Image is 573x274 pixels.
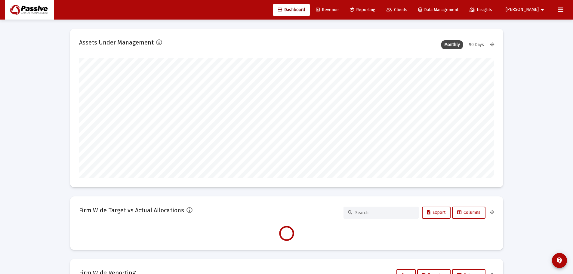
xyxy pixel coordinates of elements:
h2: Assets Under Management [79,38,154,47]
img: Dashboard [9,4,50,16]
span: Export [427,210,445,215]
h2: Firm Wide Target vs Actual Allocations [79,205,184,215]
span: Insights [470,7,492,12]
span: Revenue [316,7,339,12]
button: [PERSON_NAME] [498,4,553,16]
input: Search [355,210,414,215]
button: Columns [452,207,485,219]
a: Dashboard [273,4,310,16]
a: Insights [465,4,497,16]
span: Dashboard [278,7,305,12]
a: Clients [382,4,412,16]
a: Data Management [414,4,463,16]
mat-icon: arrow_drop_down [539,4,546,16]
mat-icon: contact_support [556,257,563,264]
div: 90 Days [466,40,487,49]
span: Data Management [418,7,458,12]
span: Reporting [350,7,375,12]
a: Revenue [311,4,343,16]
a: Reporting [345,4,380,16]
button: Export [422,207,451,219]
span: [PERSON_NAME] [506,7,539,12]
span: Clients [387,7,407,12]
span: Columns [457,210,480,215]
div: Monthly [441,40,463,49]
